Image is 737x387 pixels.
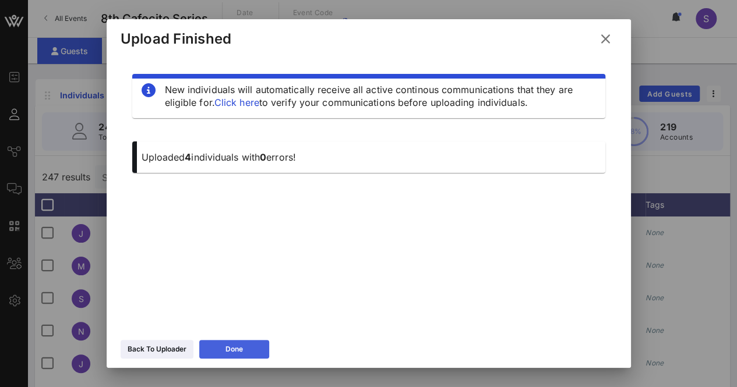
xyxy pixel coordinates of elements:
a: Click here [214,97,259,108]
div: Done [225,343,243,355]
div: New individuals will automatically receive all active continous communications that they are elig... [165,83,596,109]
div: Back To Uploader [128,343,186,355]
div: Upload Finished [121,30,232,48]
button: Back To Uploader [121,340,193,358]
button: Done [199,340,269,358]
span: 0 [260,151,266,163]
span: 4 [185,151,191,163]
p: Uploaded individuals with errors! [142,151,596,164]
